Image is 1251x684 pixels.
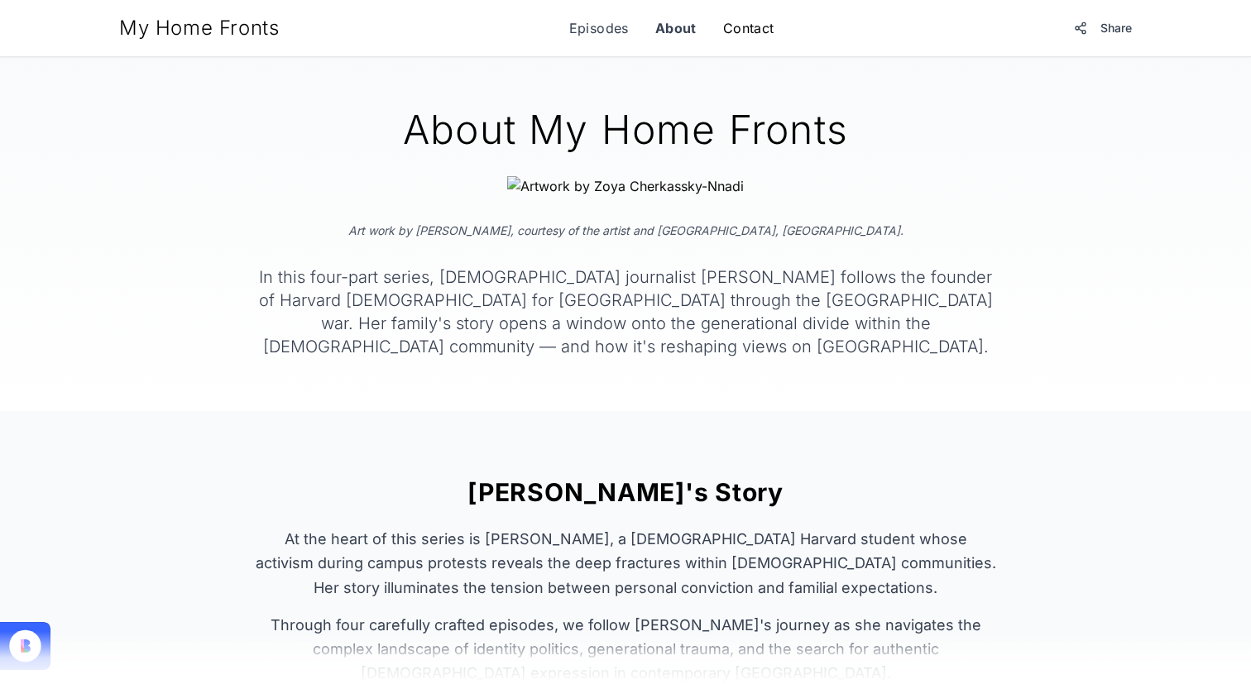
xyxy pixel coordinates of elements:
[202,222,1049,239] p: Art work by [PERSON_NAME], courtesy of the artist and [GEOGRAPHIC_DATA], [GEOGRAPHIC_DATA].
[723,18,774,38] a: Contact
[655,18,697,38] a: About
[1100,20,1132,36] span: Share
[109,15,279,41] a: My Home Fronts
[119,15,279,41] div: My Home Fronts
[1064,13,1142,43] button: Share
[202,110,1049,150] h1: About My Home Fronts
[255,527,996,600] p: At the heart of this series is [PERSON_NAME], a [DEMOGRAPHIC_DATA] Harvard student whose activism...
[255,477,996,507] h3: [PERSON_NAME]'s Story
[255,265,996,358] p: In this four-part series, [DEMOGRAPHIC_DATA] journalist [PERSON_NAME] follows the founder of Harv...
[507,176,744,196] img: Artwork by Zoya Cherkassky-Nnadi
[569,18,629,38] a: Episodes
